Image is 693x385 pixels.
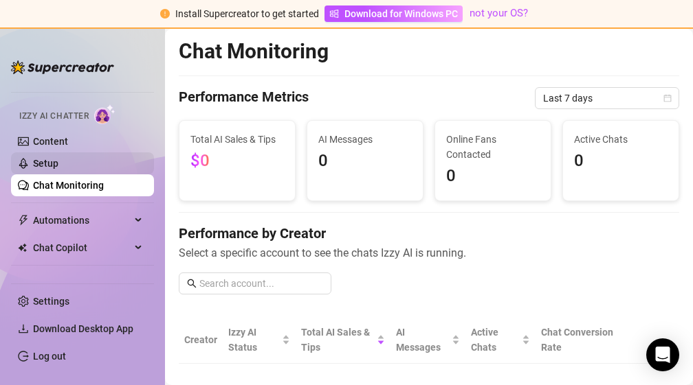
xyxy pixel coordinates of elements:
a: Download for Windows PC [324,5,463,22]
h4: Performance Metrics [179,87,309,109]
span: Total AI Sales & Tips [190,132,284,147]
th: Creator [179,316,223,364]
span: download [18,323,29,334]
a: Chat Monitoring [33,180,104,191]
a: Log out [33,351,66,362]
input: Search account... [199,276,323,291]
img: logo-BBDzfeDw.svg [11,60,114,74]
a: Settings [33,296,69,307]
h2: Chat Monitoring [179,38,329,65]
span: search [187,279,197,288]
span: 0 [574,148,668,174]
span: Chat Copilot [33,237,131,259]
span: AI Messages [318,132,412,147]
span: Automations [33,209,131,231]
a: Setup [33,158,58,169]
a: not your OS? [470,7,528,19]
span: Active Chats [471,325,518,355]
img: Chat Copilot [18,243,27,253]
div: Open Intercom Messenger [646,338,679,371]
span: calendar [663,94,672,102]
a: Content [33,136,68,147]
span: Select a specific account to see the chats Izzy AI is running. [179,244,679,261]
th: AI Messages [390,316,465,364]
span: windows [329,9,339,19]
th: Active Chats [465,316,535,364]
span: Install Supercreator to get started [175,8,319,19]
img: AI Chatter [94,104,115,124]
span: Total AI Sales & Tips [301,325,374,355]
th: Chat Conversion Rate [536,316,630,364]
h4: Performance by Creator [179,224,679,243]
th: Total AI Sales & Tips [296,316,390,364]
span: Download Desktop App [33,323,133,334]
span: Active Chats [574,132,668,147]
span: thunderbolt [18,215,29,226]
span: Online Fans Contacted [446,132,540,162]
span: 0 [318,148,412,174]
span: 0 [446,163,540,189]
th: Izzy AI Status [223,316,296,364]
span: $0 [190,151,210,170]
span: Izzy AI Status [228,325,279,355]
span: Izzy AI Chatter [19,110,89,123]
span: Last 7 days [543,88,671,108]
span: AI Messages [396,325,449,355]
span: Download for Windows PC [344,6,458,21]
span: exclamation-circle [160,9,170,19]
